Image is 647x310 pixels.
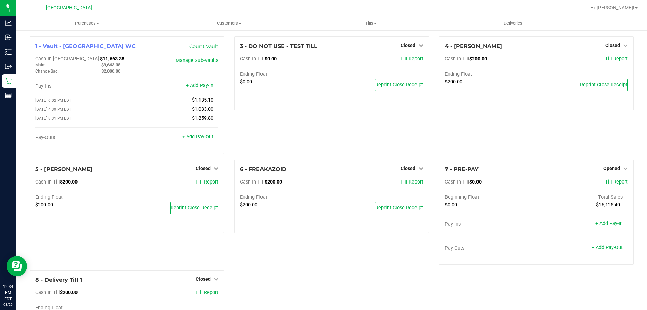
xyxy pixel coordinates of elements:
[158,16,300,30] a: Customers
[35,166,92,172] span: 5 - [PERSON_NAME]
[595,221,623,226] a: + Add Pay-In
[195,290,218,295] a: Till Report
[605,179,628,185] a: Till Report
[196,166,211,171] span: Closed
[35,43,136,49] span: 1 - Vault - [GEOGRAPHIC_DATA] WC
[442,16,584,30] a: Deliveries
[375,82,423,88] span: Reprint Close Receipt
[192,97,213,103] span: $1,135.10
[5,20,12,26] inline-svg: Analytics
[445,202,457,208] span: $0.00
[101,62,120,67] span: $9,663.38
[35,69,59,74] span: Change Bag:
[100,56,124,62] span: $11,663.38
[445,221,536,227] div: Pay-Ins
[240,56,265,62] span: Cash In Till
[445,179,469,185] span: Cash In Till
[495,20,531,26] span: Deliveries
[605,56,628,62] a: Till Report
[7,256,27,276] iframe: Resource center
[536,194,628,200] div: Total Sales
[605,43,620,48] span: Closed
[445,166,479,172] span: 7 - PRE-PAY
[170,202,218,214] button: Reprint Close Receipt
[5,63,12,70] inline-svg: Outbound
[445,194,536,200] div: Beginning Float
[46,5,92,11] span: [GEOGRAPHIC_DATA]
[400,179,423,185] a: Till Report
[3,284,13,302] p: 12:34 PM EDT
[445,245,536,251] div: Pay-Outs
[186,83,213,88] a: + Add Pay-In
[300,20,441,26] span: Tills
[375,205,423,211] span: Reprint Close Receipt
[590,5,634,10] span: Hi, [PERSON_NAME]!
[35,98,71,103] span: [DATE] 6:02 PM EDT
[265,56,277,62] span: $0.00
[16,16,158,30] a: Purchases
[35,56,100,62] span: Cash In [GEOGRAPHIC_DATA]:
[240,179,265,185] span: Cash In Till
[3,302,13,307] p: 08/25
[60,179,78,185] span: $200.00
[300,16,442,30] a: Tills
[375,202,423,214] button: Reprint Close Receipt
[580,82,627,88] span: Reprint Close Receipt
[35,116,71,121] span: [DATE] 8:31 PM EDT
[35,63,45,67] span: Main:
[35,202,53,208] span: $200.00
[603,166,620,171] span: Opened
[240,194,332,200] div: Ending Float
[592,245,623,250] a: + Add Pay-Out
[192,106,213,112] span: $1,033.00
[469,56,487,62] span: $200.00
[580,79,628,91] button: Reprint Close Receipt
[189,43,218,49] a: Count Vault
[16,20,158,26] span: Purchases
[596,202,620,208] span: $16,125.40
[195,179,218,185] a: Till Report
[240,43,317,49] span: 3 - DO NOT USE - TEST TILL
[5,49,12,55] inline-svg: Inventory
[445,43,502,49] span: 4 - [PERSON_NAME]
[401,166,415,171] span: Closed
[35,83,127,89] div: Pay-Ins
[445,79,462,85] span: $200.00
[171,205,218,211] span: Reprint Close Receipt
[5,34,12,41] inline-svg: Inbound
[401,43,415,48] span: Closed
[445,71,536,77] div: Ending Float
[35,290,60,295] span: Cash In Till
[35,277,82,283] span: 8 - Delivery Till 1
[240,79,252,85] span: $0.00
[265,179,282,185] span: $200.00
[35,135,127,141] div: Pay-Outs
[5,78,12,84] inline-svg: Retail
[35,179,60,185] span: Cash In Till
[5,92,12,99] inline-svg: Reports
[35,107,71,112] span: [DATE] 4:39 PM EDT
[192,115,213,121] span: $1,859.80
[176,58,218,63] a: Manage Sub-Vaults
[240,71,332,77] div: Ending Float
[240,202,257,208] span: $200.00
[240,166,286,172] span: 6 - FREAKAZOID
[35,194,127,200] div: Ending Float
[375,79,423,91] button: Reprint Close Receipt
[469,179,482,185] span: $0.00
[400,56,423,62] a: Till Report
[182,134,213,140] a: + Add Pay-Out
[445,56,469,62] span: Cash In Till
[196,276,211,282] span: Closed
[158,20,300,26] span: Customers
[60,290,78,295] span: $200.00
[101,68,120,74] span: $2,000.00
